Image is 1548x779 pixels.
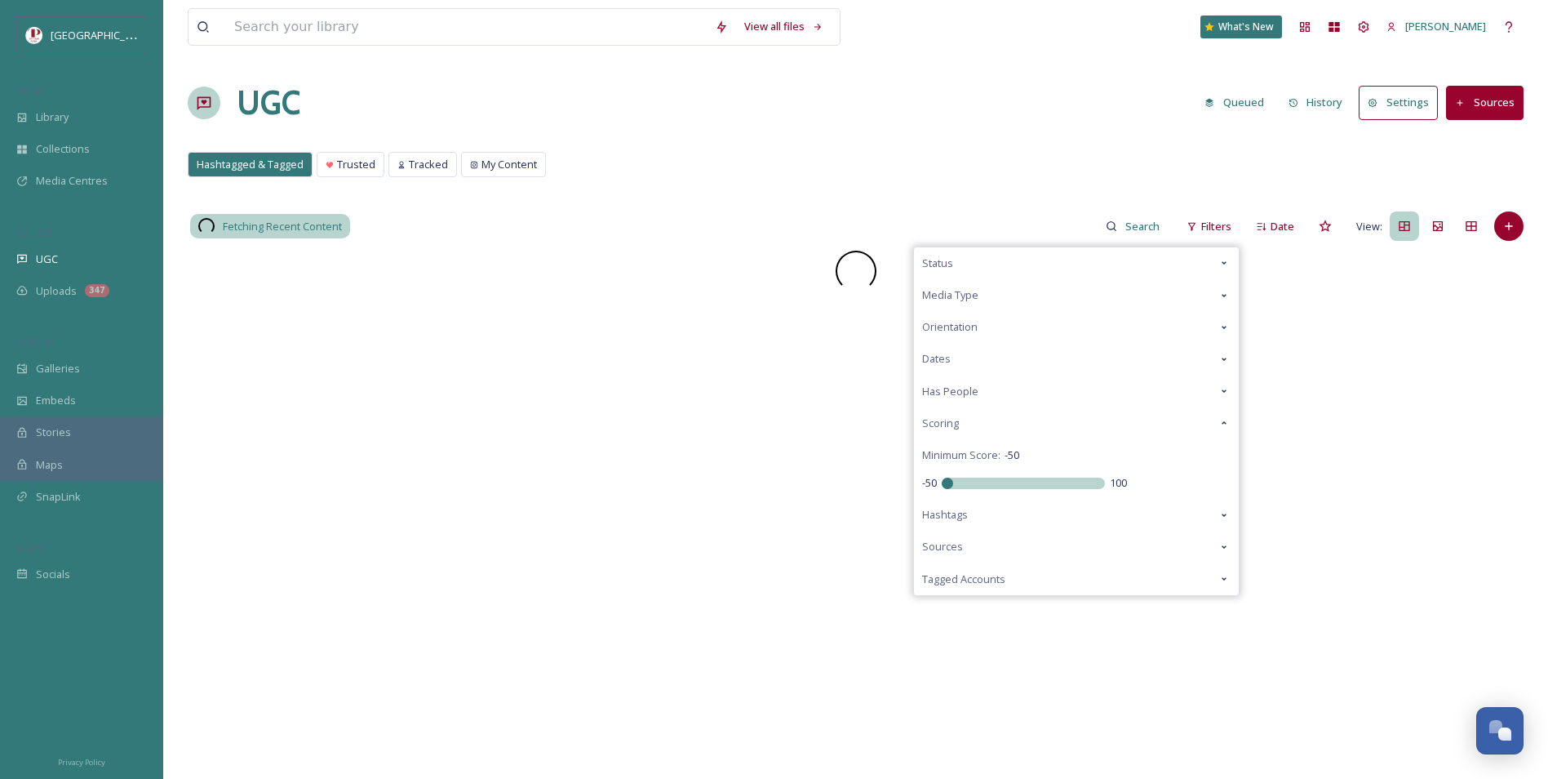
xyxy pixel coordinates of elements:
[1005,447,1019,463] span: -50
[1359,86,1446,119] a: Settings
[51,27,154,42] span: [GEOGRAPHIC_DATA]
[16,336,54,348] span: WIDGETS
[922,475,937,491] span: -50
[1201,219,1231,234] span: Filters
[1200,16,1282,38] a: What's New
[1271,219,1294,234] span: Date
[1356,219,1382,234] span: View:
[922,416,959,431] span: Scoring
[1280,87,1359,118] a: History
[16,541,49,554] span: SOCIALS
[36,109,69,125] span: Library
[922,351,951,367] span: Dates
[16,226,51,238] span: COLLECT
[409,157,448,172] span: Tracked
[1446,86,1524,119] button: Sources
[922,447,1000,463] span: Minimum Score:
[36,252,58,267] span: UGC
[197,157,304,172] span: Hashtagged & Tagged
[36,425,71,440] span: Stories
[481,157,537,172] span: My Content
[58,757,105,768] span: Privacy Policy
[922,507,968,523] span: Hashtags
[922,319,978,335] span: Orientation
[922,539,963,554] span: Sources
[36,393,76,408] span: Embeds
[36,173,108,189] span: Media Centres
[922,287,978,303] span: Media Type
[36,567,70,582] span: Socials
[85,284,109,297] div: 347
[922,384,978,399] span: Has People
[1359,86,1438,119] button: Settings
[922,256,953,271] span: Status
[36,489,81,505] span: SnapLink
[36,141,90,157] span: Collections
[1476,707,1524,755] button: Open Chat
[1405,19,1486,33] span: [PERSON_NAME]
[36,283,77,299] span: Uploads
[36,457,63,473] span: Maps
[1280,87,1351,118] button: History
[58,751,105,771] a: Privacy Policy
[223,219,342,234] span: Fetching Recent Content
[922,572,1005,587] span: Tagged Accounts
[1378,11,1494,42] a: [PERSON_NAME]
[1196,87,1280,118] a: Queued
[1196,87,1272,118] button: Queued
[1117,210,1170,243] input: Search
[337,157,375,172] span: Trusted
[1110,475,1127,491] span: 100
[226,9,707,45] input: Search your library
[237,78,300,127] a: UGC
[16,84,45,96] span: MEDIA
[26,27,42,43] img: download%20(5).png
[36,361,80,376] span: Galleries
[736,11,832,42] a: View all files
